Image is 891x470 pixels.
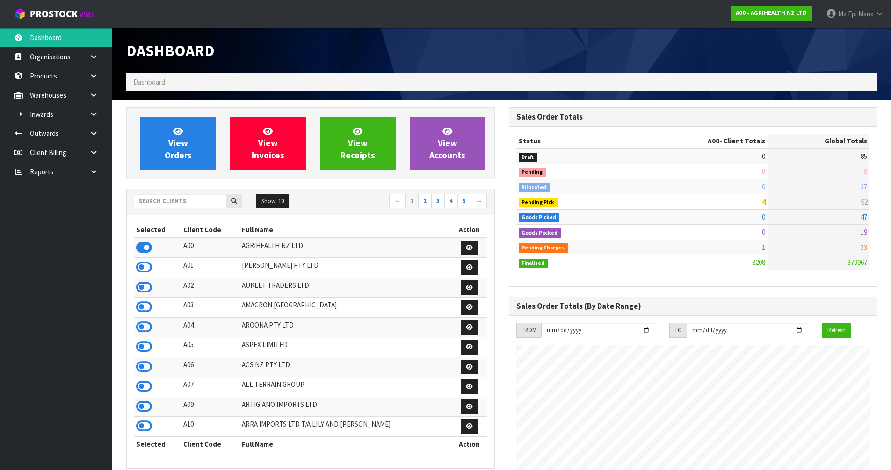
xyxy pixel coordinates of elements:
[519,198,558,207] span: Pending Pick
[519,228,561,238] span: Goods Packed
[861,197,867,206] span: 62
[239,238,451,258] td: AGRIHEALTH NZ LTD
[181,377,240,397] td: A07
[239,397,451,417] td: ARTIGIANO IMPORTS LTD
[519,153,537,162] span: Draft
[320,117,396,170] a: ViewReceipts
[133,78,165,86] span: Dashboard
[519,259,548,268] span: Finalised
[762,243,765,252] span: 1
[762,152,765,161] span: 0
[861,152,867,161] span: 85
[30,8,78,20] span: ProStock
[822,323,851,338] button: Refresh
[239,377,451,397] td: ALL TERRAIN GROUP
[239,258,451,278] td: [PERSON_NAME] PTY LTD
[134,436,181,451] th: Selected
[762,197,765,206] span: 4
[457,194,471,209] a: 5
[181,238,240,258] td: A00
[340,126,375,161] span: View Receipts
[181,436,240,451] th: Client Code
[239,417,451,437] td: ARRA IMPORTS LTD T/A LILY AND [PERSON_NAME]
[762,213,765,221] span: 0
[762,182,765,191] span: 0
[181,357,240,377] td: A06
[389,194,406,209] a: ←
[181,397,240,417] td: A09
[516,323,541,338] div: FROM
[731,6,812,21] a: A00 - AGRIHEALTH NZ LTD
[633,134,768,149] th: - Client Totals
[736,9,807,17] strong: A00 - AGRIHEALTH NZ LTD
[239,436,451,451] th: Full Name
[838,9,857,18] span: Ma Epi
[762,167,765,176] span: 0
[239,222,451,237] th: Full Name
[861,182,867,191] span: 37
[429,126,465,161] span: View Accounts
[239,298,451,318] td: AMACRON [GEOGRAPHIC_DATA]
[762,228,765,236] span: 0
[444,194,458,209] a: 4
[14,8,26,20] img: cube-alt.png
[669,323,687,338] div: TO
[256,194,289,209] button: Show: 10
[516,134,633,149] th: Status
[471,194,487,209] a: →
[252,126,284,161] span: View Invoices
[519,183,550,192] span: Allocated
[519,213,560,222] span: Goods Picked
[181,298,240,318] td: A03
[239,357,451,377] td: ACS NZ PTY LTD
[848,258,867,267] span: 379967
[418,194,432,209] a: 2
[768,134,869,149] th: Global Totals
[181,337,240,357] td: A05
[519,168,546,177] span: Pending
[752,258,765,267] span: 8208
[318,194,487,210] nav: Page navigation
[181,417,240,437] td: A10
[858,9,874,18] span: Mana
[861,243,867,252] span: 33
[410,117,485,170] a: ViewAccounts
[230,117,306,170] a: ViewInvoices
[452,436,487,451] th: Action
[239,278,451,298] td: AUKLET TRADERS LTD
[708,136,719,145] span: A00
[861,213,867,221] span: 47
[165,126,192,161] span: View Orders
[864,167,867,176] span: 9
[405,194,419,209] a: 1
[239,317,451,337] td: AROONA PTY LTD
[516,302,870,311] h3: Sales Order Totals (By Date Range)
[181,278,240,298] td: A02
[239,337,451,357] td: ASPEX LIMITED
[181,258,240,278] td: A01
[140,117,216,170] a: ViewOrders
[126,41,215,60] span: Dashboard
[452,222,487,237] th: Action
[431,194,445,209] a: 3
[516,113,870,121] h3: Sales Order Totals
[80,10,94,19] small: WMS
[181,222,240,237] th: Client Code
[519,243,568,253] span: Pending Charges
[134,194,226,208] input: Search clients
[861,228,867,236] span: 19
[134,222,181,237] th: Selected
[181,317,240,337] td: A04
